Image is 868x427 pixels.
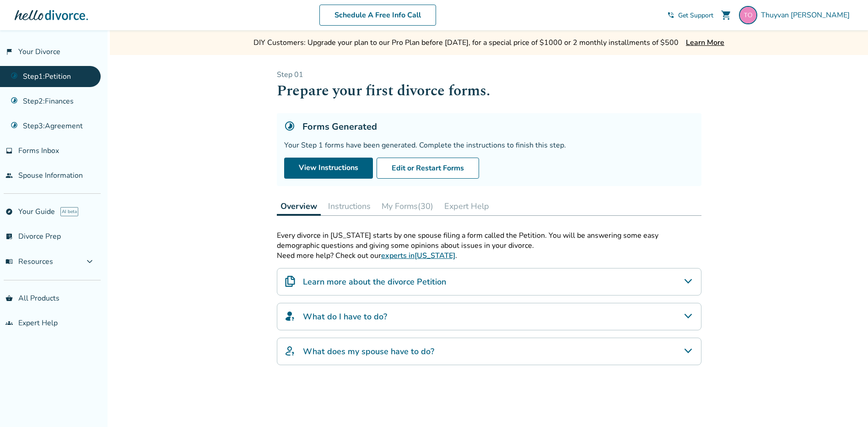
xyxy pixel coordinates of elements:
[84,256,95,267] span: expand_more
[285,276,296,287] img: Learn more about the divorce Petition
[678,11,713,20] span: Get Support
[303,276,446,288] h4: Learn more about the divorce Petition
[5,208,13,215] span: explore
[285,311,296,322] img: What do I have to do?
[721,10,732,21] span: shopping_cart
[303,311,387,323] h4: What do I have to do?
[277,230,701,251] p: Every divorce in [US_STATE] starts by one spouse filing a form called the Petition. You will be a...
[18,146,59,156] span: Forms Inbox
[253,38,679,48] div: DIY Customers: Upgrade your plan to our Pro Plan before [DATE], for a special price of $1000 or 2...
[277,338,701,365] div: What does my spouse have to do?
[284,140,694,150] div: Your Step 1 forms have been generated. Complete the instructions to finish this step.
[5,233,13,240] span: list_alt_check
[686,38,724,48] a: Learn More
[5,172,13,179] span: people
[319,5,436,26] a: Schedule A Free Info Call
[5,147,13,154] span: inbox
[277,197,321,216] button: Overview
[381,251,455,261] a: experts in[US_STATE]
[739,6,757,24] img: thuykotero@gmail.com
[277,70,701,80] p: Step 0 1
[277,303,701,330] div: What do I have to do?
[284,158,373,179] a: View Instructions
[303,345,434,357] h4: What does my spouse have to do?
[5,319,13,327] span: groups
[5,48,13,55] span: flag_2
[378,197,437,215] button: My Forms(30)
[667,11,674,19] span: phone_in_talk
[377,158,479,179] button: Edit or Restart Forms
[324,197,374,215] button: Instructions
[667,11,713,20] a: phone_in_talkGet Support
[302,120,377,133] h5: Forms Generated
[277,251,701,261] p: Need more help? Check out our .
[441,197,493,215] button: Expert Help
[285,345,296,356] img: What does my spouse have to do?
[761,10,853,20] span: Thuyvan [PERSON_NAME]
[60,207,78,216] span: AI beta
[277,80,701,102] h1: Prepare your first divorce forms.
[277,268,701,296] div: Learn more about the divorce Petition
[822,383,868,427] iframe: Chat Widget
[5,257,53,267] span: Resources
[5,295,13,302] span: shopping_basket
[5,258,13,265] span: menu_book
